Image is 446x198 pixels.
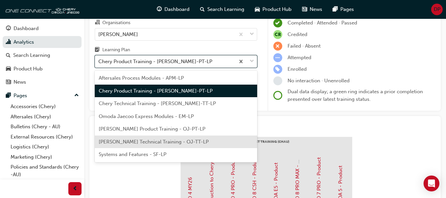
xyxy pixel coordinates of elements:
[273,65,282,74] span: learningRecordVerb_ENROLL-icon
[273,19,282,27] span: learningRecordVerb_COMPLETE-icon
[6,26,11,32] span: guage-icon
[333,5,338,14] span: pages-icon
[288,20,357,26] span: Completed · Attended · Passed
[424,176,439,191] div: Open Intercom Messenger
[8,152,82,162] a: Marketing (Chery)
[8,162,82,179] a: Policies and Standards (Chery -AU)
[3,36,82,48] a: Analytics
[73,185,78,193] span: prev-icon
[6,53,11,59] span: search-icon
[288,55,311,60] span: Attempted
[3,22,82,35] a: Dashboard
[273,30,282,39] span: null-icon
[250,30,254,39] span: down-icon
[98,58,212,65] div: Chery Product Training - [PERSON_NAME]-PT-LP
[8,142,82,152] a: Logistics (Chery)
[310,6,322,13] span: News
[255,5,260,14] span: car-icon
[273,76,282,85] span: learningRecordVerb_NONE-icon
[8,132,82,142] a: External Resources (Chery)
[195,3,250,16] a: search-iconSearch Learning
[8,122,82,132] a: Bulletins (Chery - AU)
[273,53,282,62] span: learningRecordVerb_ATTEMPT-icon
[431,4,443,15] button: DP
[273,42,282,51] span: learningRecordVerb_FAIL-icon
[8,112,82,122] a: Aftersales (Chery)
[8,101,82,112] a: Accessories (Chery)
[297,3,327,16] a: news-iconNews
[99,126,205,132] span: [PERSON_NAME] Product Training - OJ-PT-LP
[95,47,100,53] span: learningplan-icon
[288,43,321,49] span: Failed · Absent
[14,78,26,86] div: News
[152,3,195,16] a: guage-iconDashboard
[13,52,50,59] div: Search Learning
[3,63,82,75] a: Product Hub
[288,31,307,37] span: Credited
[250,57,254,66] span: down-icon
[98,30,138,38] div: [PERSON_NAME]
[102,20,130,26] div: Organisations
[157,5,162,14] span: guage-icon
[14,92,27,99] div: Pages
[288,78,350,84] span: No interaction · Unenrolled
[74,91,79,100] span: up-icon
[14,65,43,73] div: Product Hub
[14,25,39,32] div: Dashboard
[3,76,82,88] a: News
[262,6,292,13] span: Product Hub
[288,66,307,72] span: Enrolled
[99,139,209,145] span: [PERSON_NAME] Technical Training - OJ-TT-LP
[3,3,79,16] img: oneconnect
[3,49,82,61] a: Search Learning
[99,100,216,106] span: Chery Technical Training - [PERSON_NAME]-TT-LP
[434,6,440,13] span: DP
[327,3,359,16] a: pages-iconPages
[164,6,189,13] span: Dashboard
[99,88,213,94] span: Chery Product Training - [PERSON_NAME]-PT-LP
[6,79,11,85] span: news-icon
[288,89,423,102] span: Dual data display; a green ring indicates a prior completion presented over latest training status.
[99,113,194,119] span: Omoda Jaecoo Express Modules - EM-LP
[99,151,166,157] span: Systems and Features - SF-LP
[3,90,82,102] button: Pages
[6,39,11,45] span: chart-icon
[250,3,297,16] a: car-iconProduct Hub
[181,137,352,153] div: PRODUCT TRAINING (CHAU)
[99,75,184,81] span: Aftersales Process Modules - APM-LP
[6,66,11,72] span: car-icon
[302,5,307,14] span: news-icon
[207,6,244,13] span: Search Learning
[95,20,100,26] span: organisation-icon
[102,47,130,53] div: Learning Plan
[3,21,82,90] button: DashboardAnalyticsSearch LearningProduct HubNews
[340,6,354,13] span: Pages
[200,5,205,14] span: search-icon
[6,93,11,99] span: pages-icon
